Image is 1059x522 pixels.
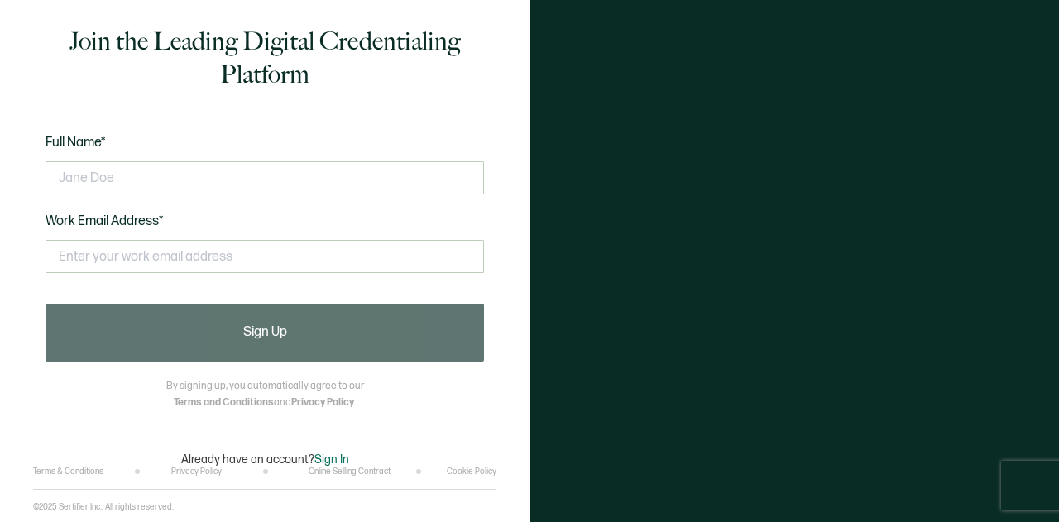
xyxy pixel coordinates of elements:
[314,453,349,467] span: Sign In
[171,467,222,477] a: Privacy Policy
[46,161,484,194] input: Jane Doe
[46,25,484,91] h1: Join the Leading Digital Credentialing Platform
[243,326,287,339] span: Sign Up
[33,467,103,477] a: Terms & Conditions
[46,213,164,229] span: Work Email Address*
[33,502,174,512] p: ©2025 Sertifier Inc.. All rights reserved.
[447,467,496,477] a: Cookie Policy
[174,396,274,409] a: Terms and Conditions
[46,135,106,151] span: Full Name*
[46,304,484,362] button: Sign Up
[46,240,484,273] input: Enter your work email address
[291,396,354,409] a: Privacy Policy
[181,453,349,467] p: Already have an account?
[166,378,364,411] p: By signing up, you automatically agree to our and .
[309,467,391,477] a: Online Selling Contract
